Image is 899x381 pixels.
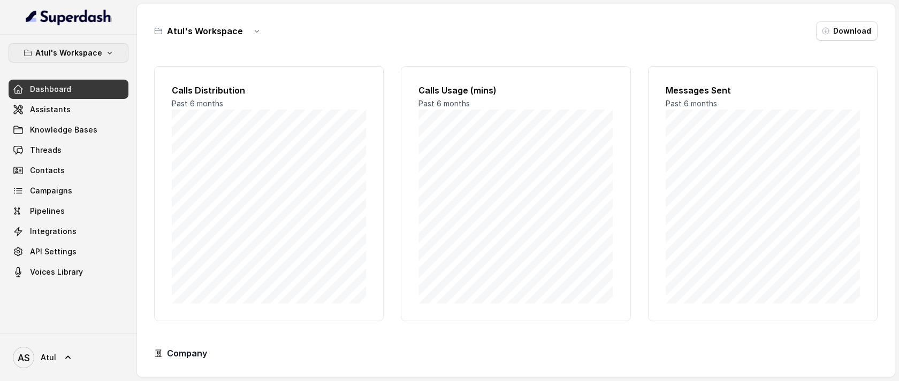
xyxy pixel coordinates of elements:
[9,161,128,180] a: Contacts
[9,120,128,139] a: Knowledge Bases
[30,104,71,115] span: Assistants
[26,9,112,26] img: light.svg
[30,165,65,176] span: Contacts
[9,343,128,372] a: Atul
[172,99,223,108] span: Past 6 months
[18,352,30,363] text: AS
[9,181,128,200] a: Campaigns
[167,25,243,37] h3: Atul's Workspace
[9,201,128,221] a: Pipelines
[418,84,613,97] h2: Calls Usage (mins)
[9,242,128,261] a: API Settings
[418,99,470,108] span: Past 6 months
[816,21,878,41] button: Download
[9,141,128,160] a: Threads
[30,267,83,277] span: Voices Library
[9,100,128,119] a: Assistants
[30,125,97,135] span: Knowledge Bases
[41,352,56,363] span: Atul
[30,185,72,196] span: Campaigns
[9,262,128,282] a: Voices Library
[666,84,860,97] h2: Messages Sent
[35,46,102,59] p: Atul's Workspace
[666,99,717,108] span: Past 6 months
[30,84,71,95] span: Dashboard
[30,246,77,257] span: API Settings
[9,80,128,99] a: Dashboard
[167,347,207,360] h3: Company
[30,226,77,237] span: Integrations
[30,206,65,216] span: Pipelines
[9,43,128,63] button: Atul's Workspace
[9,222,128,241] a: Integrations
[30,145,62,155] span: Threads
[172,84,366,97] h2: Calls Distribution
